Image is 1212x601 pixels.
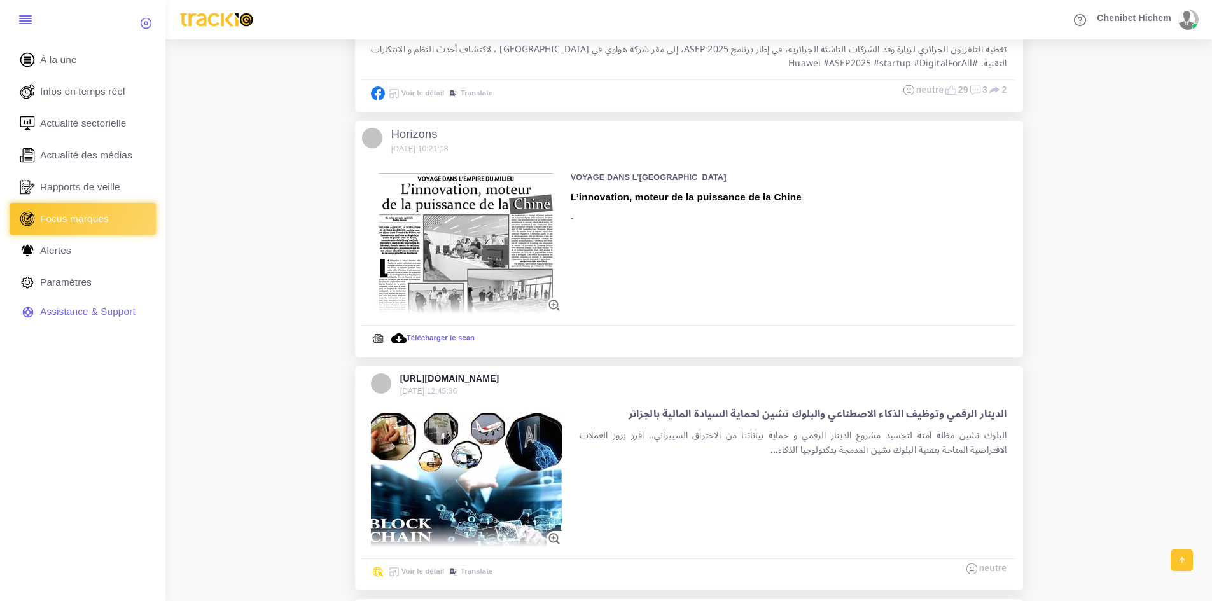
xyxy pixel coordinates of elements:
span: Chenibet Hichem [1097,13,1171,22]
h5: [URL][DOMAIN_NAME] [400,373,499,384]
a: Translate [447,567,493,575]
img: revue-editorielle.svg [18,146,37,165]
a: ... [770,441,778,459]
img: newspaper.svg [371,331,385,345]
a: Paramètres [10,266,156,298]
span: الدينار الرقمي وتوظيف الذكاء الاصطناعي والبلوك تشين لحماية السيادة المالية بالجزائر [629,403,1007,425]
div: - [571,164,802,325]
a: Translate [447,89,493,97]
img: trackio.svg [174,7,259,32]
img: Alerte.svg [18,241,37,260]
img: rapport_1.svg [18,177,37,197]
small: [DATE] 12:45:36 [400,387,457,396]
a: À la une [10,44,156,76]
img: neutral.svg [965,562,979,576]
img: focus-marques.svg [18,209,37,228]
img: revue-sectorielle.svg [18,114,37,133]
img: comment.svg [968,83,982,97]
img: share.svg [987,83,1001,97]
span: Alertes [40,244,71,258]
img: zoom [547,531,562,546]
img: revue-live.svg [18,82,37,101]
a: Actualité des médias [10,139,156,171]
span: Infos en temps réel [40,85,125,99]
img: neutral.svg [902,83,916,97]
img: translate.svg [447,565,461,579]
h6: neutre [965,562,1007,576]
span: Actualité des médias [40,148,132,162]
h6: VOYAGE DANS L’[GEOGRAPHIC_DATA] [571,173,802,183]
span: Actualité sectorielle [40,116,127,130]
img: expand.svg [387,565,401,579]
a: Actualité sectorielle [10,107,156,139]
img: avatar [1178,10,1195,30]
span: Focus marques [40,212,109,226]
p: تغطية التلفزيون الجزائري لزيارة وفد الشركات الناشئة الجزائرية، في إطار برنامج ASEP 2025، إلى مقر ... [371,43,1007,71]
img: likes.svg [944,83,958,97]
img: facebook.svg [371,86,385,100]
h6: neutre 29 3 2 [902,83,1007,97]
a: Infos en temps réel [10,76,156,107]
img: bloc-1.jpg [371,406,562,549]
span: Rapports de veille [40,180,120,194]
span: Paramètres [40,275,92,289]
h5: L’innovation, moteur de la puissance de la Chine [571,191,802,203]
img: translate.svg [447,86,461,100]
a: Focus marques [10,203,156,235]
img: zoom [547,298,562,313]
a: Chenibet Hichem avatar [1091,10,1203,30]
img: expand.svg [387,86,401,100]
img: home.svg [18,50,37,69]
img: 6b445a5dafef05f7c8ab111001cd15d8.jpg [371,173,562,316]
span: Assistance & Support [40,305,136,319]
img: Avatar [362,128,382,148]
img: download.svg [391,331,407,346]
a: Voir le détail [387,567,444,575]
span: À la une [40,53,77,67]
a: Télécharger le scan [389,334,475,342]
img: parametre.svg [18,273,37,292]
p: البلوك تشين مظلة آمنة لتجسيد مشروع الدينار الرقمي و حماية بياناتنا من الاختراق السيبراني.. افرز ب... [580,429,1007,457]
a: Voir le détail [387,89,444,97]
a: Alertes [10,235,156,266]
h5: Horizons [391,128,449,142]
a: Rapports de veille [10,171,156,203]
img: siteweb-icon.svg [371,565,385,579]
small: [DATE] 10:21:18 [391,144,449,153]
